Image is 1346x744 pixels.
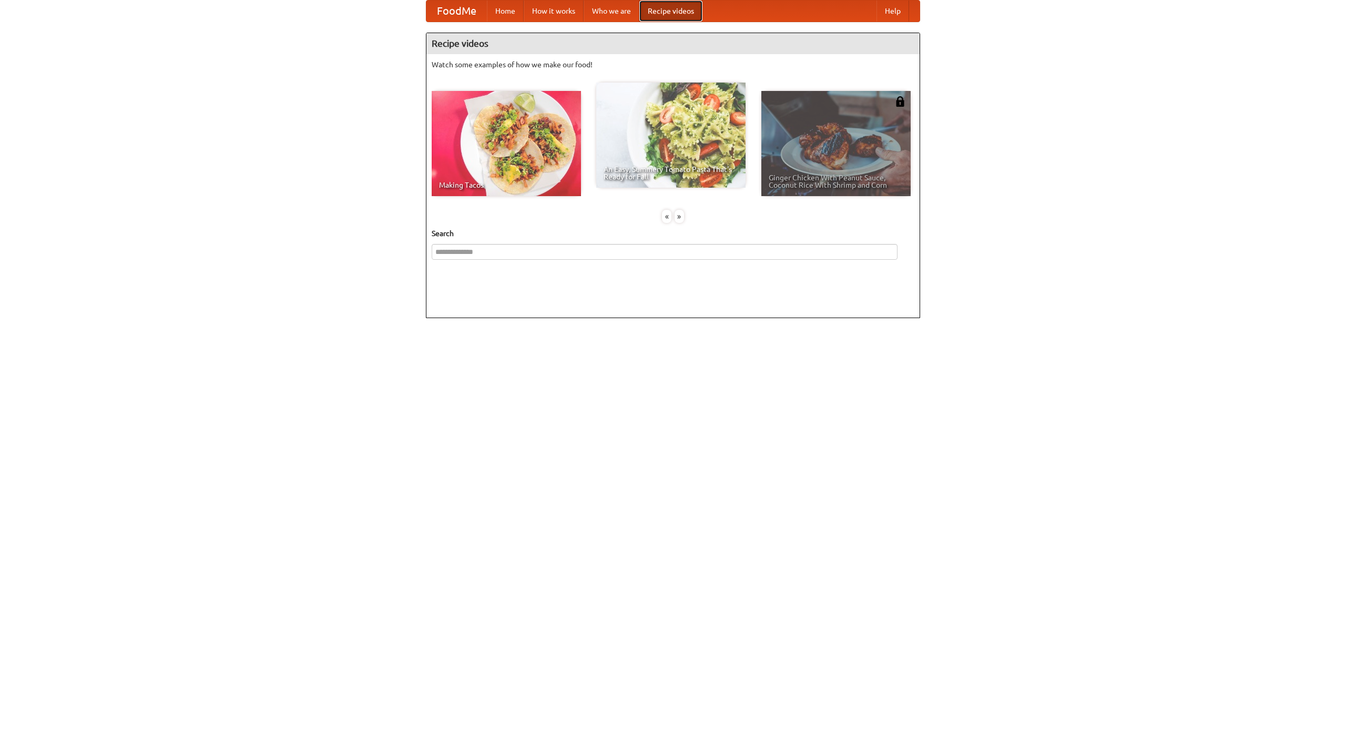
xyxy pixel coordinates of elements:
a: An Easy, Summery Tomato Pasta That's Ready for Fall [596,83,746,188]
h5: Search [432,228,914,239]
a: Recipe videos [639,1,702,22]
a: Making Tacos [432,91,581,196]
a: Home [487,1,524,22]
a: Help [876,1,909,22]
p: Watch some examples of how we make our food! [432,59,914,70]
img: 483408.png [895,96,905,107]
a: FoodMe [426,1,487,22]
a: Who we are [584,1,639,22]
span: Making Tacos [439,181,574,189]
span: An Easy, Summery Tomato Pasta That's Ready for Fall [604,166,738,180]
div: « [662,210,671,223]
div: » [675,210,684,223]
h4: Recipe videos [426,33,920,54]
a: How it works [524,1,584,22]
